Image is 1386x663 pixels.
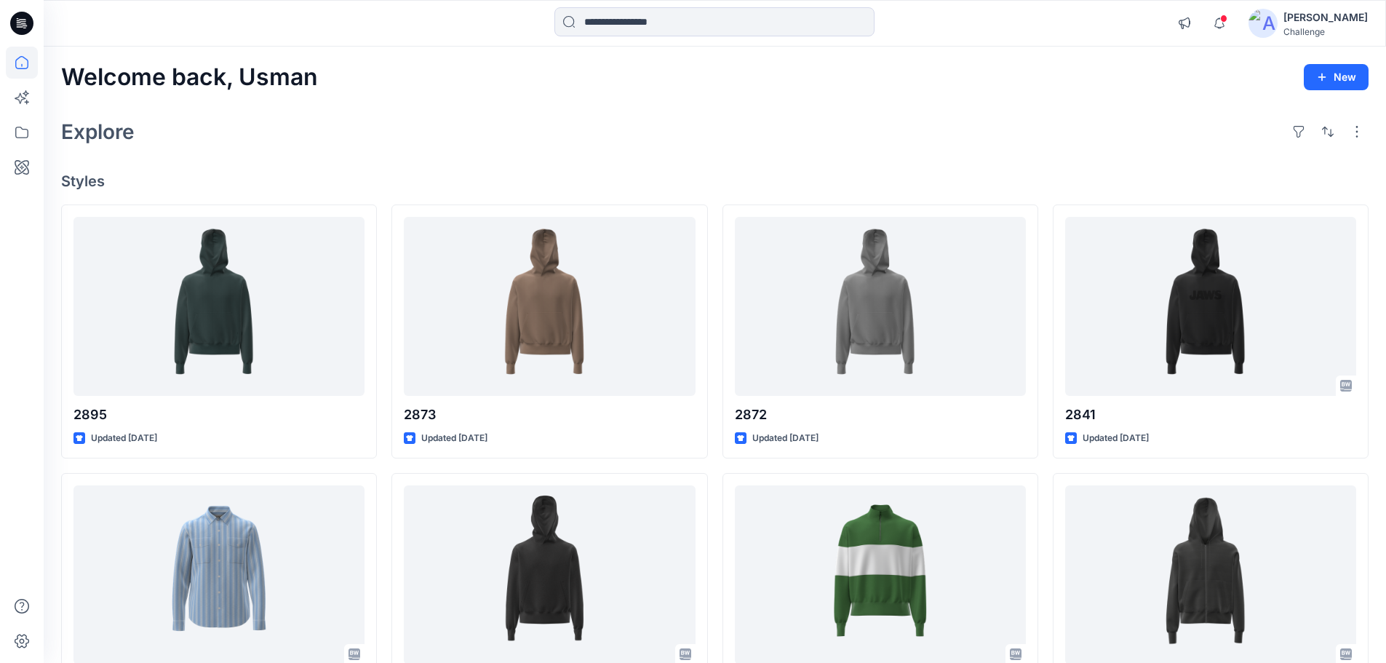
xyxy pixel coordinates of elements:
a: 2895 [73,217,365,397]
p: Updated [DATE] [91,431,157,446]
div: Challenge [1283,26,1368,37]
p: 2872 [735,405,1026,425]
h4: Styles [61,172,1369,190]
a: 2841 [1065,217,1356,397]
div: [PERSON_NAME] [1283,9,1368,26]
h2: Welcome back, Usman [61,64,318,91]
p: Updated [DATE] [752,431,819,446]
p: Updated [DATE] [421,431,487,446]
a: 2873 [404,217,695,397]
p: Updated [DATE] [1083,431,1149,446]
img: avatar [1248,9,1278,38]
h2: Explore [61,120,135,143]
a: 2872 [735,217,1026,397]
button: New [1304,64,1369,90]
p: 2841 [1065,405,1356,425]
p: 2895 [73,405,365,425]
p: 2873 [404,405,695,425]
